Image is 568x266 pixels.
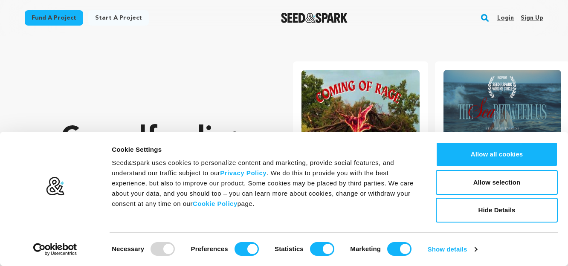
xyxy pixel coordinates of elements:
[275,245,304,252] strong: Statistics
[112,158,417,209] div: Seed&Spark uses cookies to personalize content and marketing, provide social features, and unders...
[443,70,561,152] img: The Sea Between Us image
[436,170,558,195] button: Allow selection
[61,121,259,224] p: Crowdfunding that .
[193,200,238,207] a: Cookie Policy
[46,176,65,196] img: logo
[25,10,83,26] a: Fund a project
[436,198,558,223] button: Hide Details
[301,70,419,152] img: Coming of Rage image
[112,145,417,155] div: Cookie Settings
[18,243,93,256] a: Usercentrics Cookiebot - opens in a new window
[112,245,144,252] strong: Necessary
[497,11,514,25] a: Login
[220,169,267,176] a: Privacy Policy
[88,10,149,26] a: Start a project
[191,245,228,252] strong: Preferences
[281,13,348,23] a: Seed&Spark Homepage
[521,11,543,25] a: Sign up
[428,243,477,256] a: Show details
[350,245,381,252] strong: Marketing
[281,13,348,23] img: Seed&Spark Logo Dark Mode
[436,142,558,167] button: Allow all cookies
